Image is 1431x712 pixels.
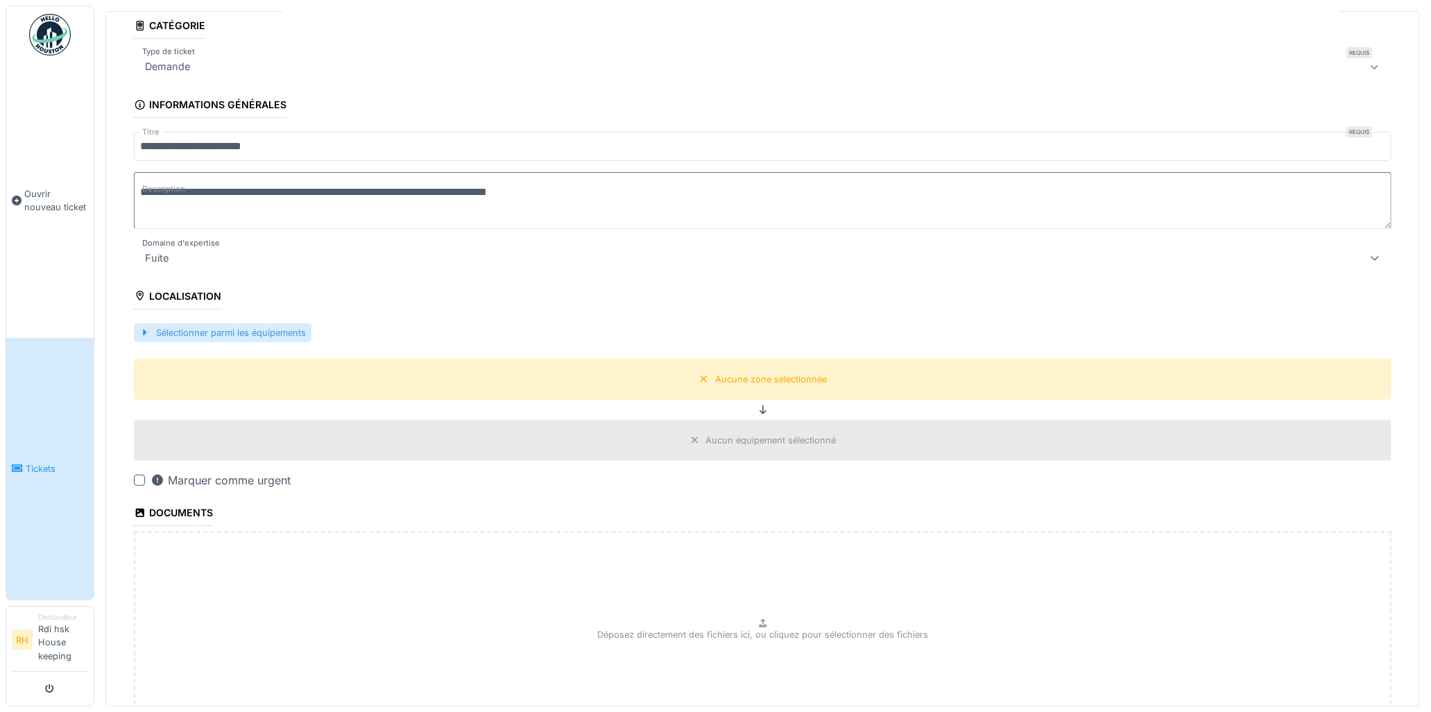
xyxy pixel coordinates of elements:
label: Titre [139,126,162,138]
span: Ouvrir nouveau ticket [24,187,88,214]
label: Type de ticket [139,46,198,58]
div: Marquer comme urgent [151,472,291,489]
div: Requis [1346,47,1372,58]
li: Rdi hsk House keeping [38,612,88,668]
a: Ouvrir nouveau ticket [6,63,94,338]
img: Badge_color-CXgf-gQk.svg [29,14,71,56]
div: Demandeur [38,612,88,622]
div: Localisation [134,286,221,310]
div: Aucune zone sélectionnée [715,373,827,386]
div: Requis [1346,126,1372,137]
div: Sélectionner parmi les équipements [134,323,311,342]
div: Catégorie [134,15,205,39]
div: Fuite [139,250,174,266]
label: Domaine d'expertise [139,237,223,249]
div: Informations générales [134,94,286,118]
a: RH DemandeurRdi hsk House keeping [12,612,88,672]
div: Documents [134,502,213,526]
li: RH [12,629,33,650]
p: Déposez directement des fichiers ici, ou cliquez pour sélectionner des fichiers [597,628,928,641]
label: Description [139,180,188,198]
a: Tickets [6,338,94,600]
span: Tickets [26,462,88,475]
div: Aucun équipement sélectionné [706,434,837,447]
div: Demande [139,58,196,75]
